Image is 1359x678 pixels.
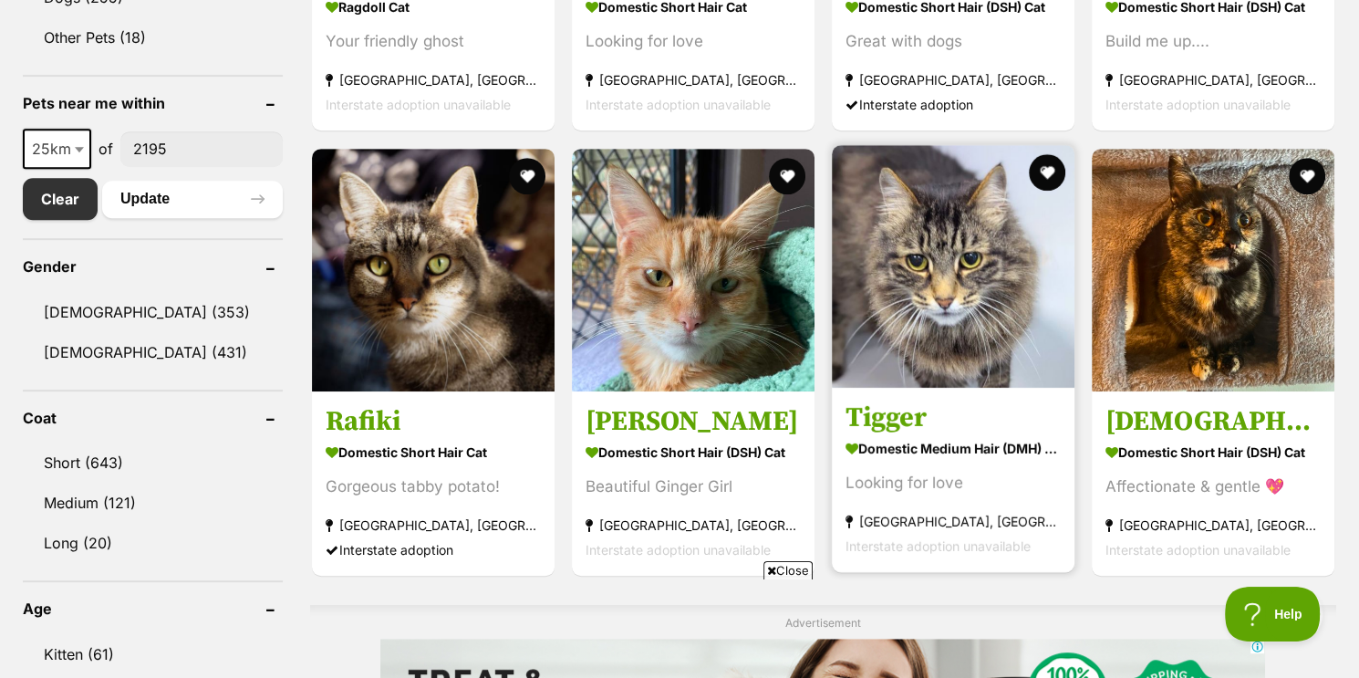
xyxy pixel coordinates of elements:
header: Gender [23,258,283,275]
strong: [GEOGRAPHIC_DATA], [GEOGRAPHIC_DATA] [845,68,1061,93]
button: favourite [1289,158,1325,194]
div: Your friendly ghost [326,30,541,55]
div: Looking for love [586,30,801,55]
span: Interstate adoption unavailable [326,98,511,113]
span: Interstate adoption unavailable [1105,542,1291,558]
strong: [GEOGRAPHIC_DATA], [GEOGRAPHIC_DATA] [326,513,541,537]
span: Interstate adoption unavailable [1105,98,1291,113]
strong: [GEOGRAPHIC_DATA], [GEOGRAPHIC_DATA] [1105,68,1321,93]
strong: [GEOGRAPHIC_DATA], [GEOGRAPHIC_DATA] [586,68,801,93]
a: Tigger Domestic Medium Hair (DMH) Cat Looking for love [GEOGRAPHIC_DATA], [GEOGRAPHIC_DATA] Inter... [832,387,1074,572]
strong: [GEOGRAPHIC_DATA], [GEOGRAPHIC_DATA] [586,513,801,537]
a: [DEMOGRAPHIC_DATA] (431) [23,333,283,371]
header: Age [23,600,283,617]
span: Interstate adoption unavailable [586,542,771,558]
img: Alex - Domestic Short Hair (DSH) Cat [572,149,814,391]
input: postcode [120,131,283,166]
strong: Domestic Short Hair (DSH) Cat [1105,439,1321,465]
div: Beautiful Ginger Girl [586,475,801,499]
span: Interstate adoption unavailable [586,98,771,113]
div: Great with dogs [845,30,1061,55]
span: 25km [23,129,91,169]
button: favourite [769,158,805,194]
h3: Rafiki [326,404,541,439]
a: Rafiki Domestic Short Hair Cat Gorgeous tabby potato! [GEOGRAPHIC_DATA], [GEOGRAPHIC_DATA] Inters... [312,391,555,576]
header: Pets near me within [23,95,283,111]
a: [DEMOGRAPHIC_DATA] Pru Pru Domestic Short Hair (DSH) Cat Affectionate & gentle 💖 [GEOGRAPHIC_DATA... [1092,391,1334,576]
a: Other Pets (18) [23,18,283,57]
h3: [DEMOGRAPHIC_DATA] Pru Pru [1105,404,1321,439]
a: Kitten (61) [23,635,283,673]
button: favourite [509,158,545,194]
div: Gorgeous tabby potato! [326,475,541,499]
span: 25km [25,136,89,162]
button: favourite [1029,154,1065,191]
a: [DEMOGRAPHIC_DATA] (353) [23,293,283,331]
a: Long (20) [23,524,283,562]
strong: Domestic Short Hair (DSH) Cat [586,439,801,465]
div: Affectionate & gentle 💖 [1105,475,1321,499]
img: Tigger - Domestic Medium Hair (DMH) Cat [832,145,1074,388]
strong: [GEOGRAPHIC_DATA], [GEOGRAPHIC_DATA] [1105,513,1321,537]
iframe: Help Scout Beacon - Open [1225,587,1323,641]
strong: [GEOGRAPHIC_DATA], [GEOGRAPHIC_DATA] [326,68,541,93]
h3: [PERSON_NAME] [586,404,801,439]
iframe: Advertisement [348,587,1011,669]
header: Coat [23,410,283,426]
span: Close [763,561,813,579]
div: Build me up.... [1105,30,1321,55]
a: Clear [23,178,98,220]
img: Lady Pru Pru - Domestic Short Hair (DSH) Cat [1092,149,1334,391]
span: Interstate adoption unavailable [845,538,1031,554]
div: Interstate adoption [845,93,1061,118]
strong: Domestic Medium Hair (DMH) Cat [845,435,1061,462]
a: Medium (121) [23,484,283,522]
div: Interstate adoption [326,537,541,562]
img: Rafiki - Domestic Short Hair Cat [312,149,555,391]
span: of [99,138,113,160]
button: Update [102,181,283,217]
h3: Tigger [845,401,1061,435]
strong: [GEOGRAPHIC_DATA], [GEOGRAPHIC_DATA] [845,509,1061,534]
a: [PERSON_NAME] Domestic Short Hair (DSH) Cat Beautiful Ginger Girl [GEOGRAPHIC_DATA], [GEOGRAPHIC_... [572,391,814,576]
strong: Domestic Short Hair Cat [326,439,541,465]
a: Short (643) [23,443,283,482]
div: Looking for love [845,471,1061,495]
